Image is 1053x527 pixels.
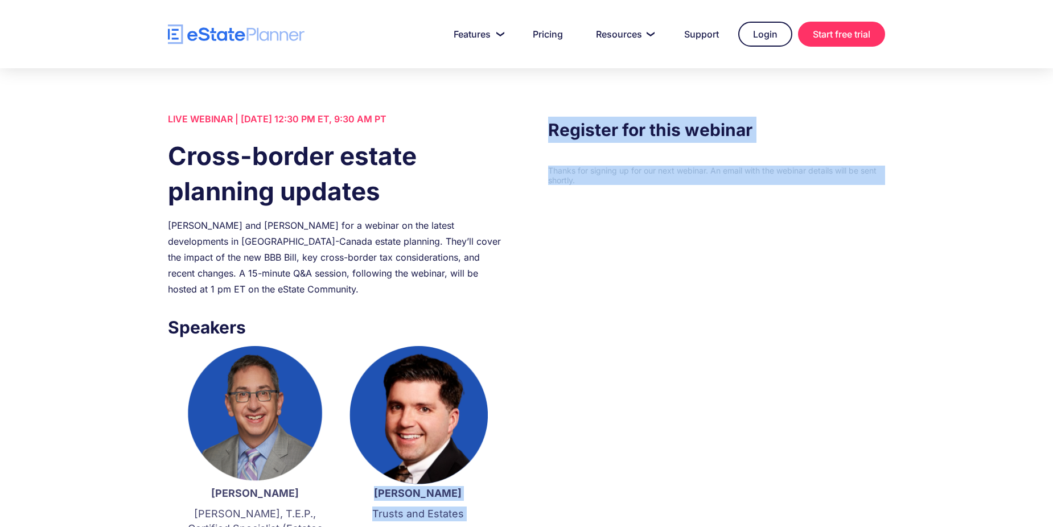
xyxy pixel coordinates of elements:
div: LIVE WEBINAR | [DATE] 12:30 PM ET, 9:30 AM PT [168,111,505,127]
h1: Cross-border estate planning updates [168,138,505,209]
a: Resources [582,23,665,46]
h3: Speakers [168,314,505,340]
a: Support [671,23,733,46]
strong: [PERSON_NAME] [211,487,299,499]
a: home [168,24,305,44]
div: [PERSON_NAME] and [PERSON_NAME] for a webinar on the latest developments in [GEOGRAPHIC_DATA]-Can... [168,217,505,297]
strong: [PERSON_NAME] [374,487,462,499]
a: Pricing [519,23,577,46]
iframe: Form 0 [548,166,885,185]
a: Start free trial [798,22,885,47]
h3: Register for this webinar [548,117,885,143]
p: Trusts and Estates [348,507,488,521]
a: Login [738,22,792,47]
a: Features [440,23,513,46]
